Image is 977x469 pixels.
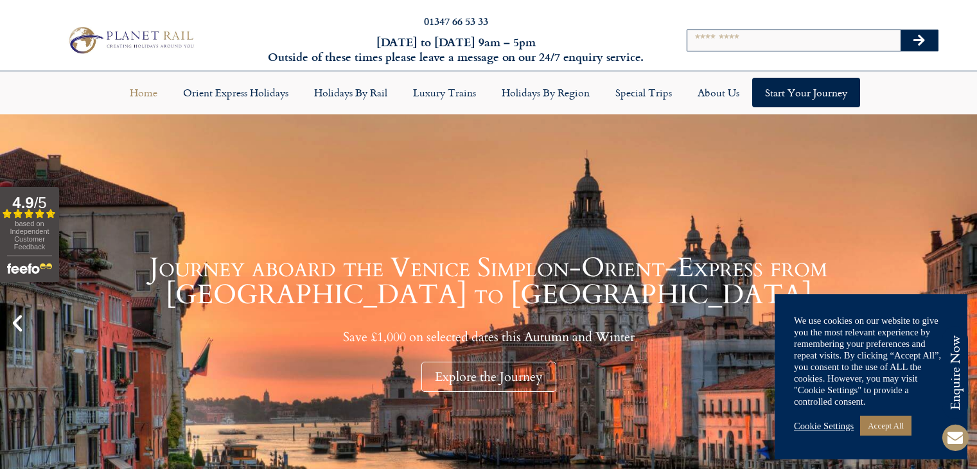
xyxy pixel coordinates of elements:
a: Home [117,78,170,107]
a: About Us [685,78,752,107]
div: We use cookies on our website to give you the most relevant experience by remembering your prefer... [794,315,948,407]
nav: Menu [6,78,971,107]
h6: [DATE] to [DATE] 9am – 5pm Outside of these times please leave a message on our 24/7 enquiry serv... [264,35,648,65]
a: Accept All [860,416,911,436]
p: Save £1,000 on selected dates this Autumn and Winter [32,329,945,345]
div: Previous slide [6,312,28,334]
h1: Journey aboard the Venice Simplon-Orient-Express from [GEOGRAPHIC_DATA] to [GEOGRAPHIC_DATA] [32,254,945,308]
a: Cookie Settings [794,420,854,432]
a: Start your Journey [752,78,860,107]
div: Explore the Journey [421,362,556,392]
a: Special Trips [603,78,685,107]
img: Planet Rail Train Holidays Logo [64,24,197,57]
a: Holidays by Rail [301,78,400,107]
a: Holidays by Region [489,78,603,107]
button: Search [901,30,938,51]
a: Orient Express Holidays [170,78,301,107]
a: 01347 66 53 33 [424,13,488,28]
a: Luxury Trains [400,78,489,107]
